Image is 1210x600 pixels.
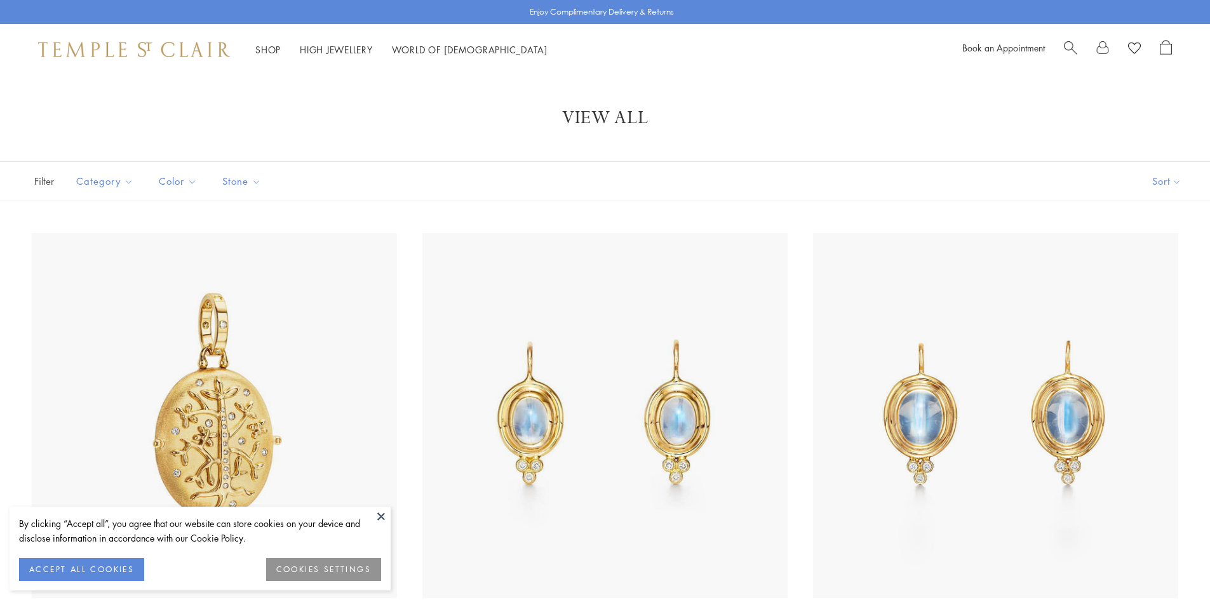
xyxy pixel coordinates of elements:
[152,173,206,189] span: Color
[1160,40,1172,59] a: Open Shopping Bag
[67,167,143,196] button: Category
[51,107,1159,130] h1: View All
[422,233,788,598] img: E14106-BM6VBY
[813,233,1178,598] img: E14106-BM6VBY
[1128,40,1141,59] a: View Wishlist
[149,167,206,196] button: Color
[1064,40,1077,59] a: Search
[1124,162,1210,201] button: Show sort by
[962,41,1045,54] a: Book an Appointment
[32,233,397,598] img: P31816-TREELLOC
[392,43,548,56] a: World of [DEMOGRAPHIC_DATA]World of [DEMOGRAPHIC_DATA]
[266,558,381,581] button: COOKIES SETTINGS
[19,558,144,581] button: ACCEPT ALL COOKIES
[70,173,143,189] span: Category
[19,516,381,545] div: By clicking “Accept all”, you agree that our website can store cookies on your device and disclos...
[255,43,281,56] a: ShopShop
[530,6,674,18] p: Enjoy Complimentary Delivery & Returns
[255,42,548,58] nav: Main navigation
[38,42,230,57] img: Temple St. Clair
[213,167,271,196] button: Stone
[300,43,373,56] a: High JewelleryHigh Jewellery
[216,173,271,189] span: Stone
